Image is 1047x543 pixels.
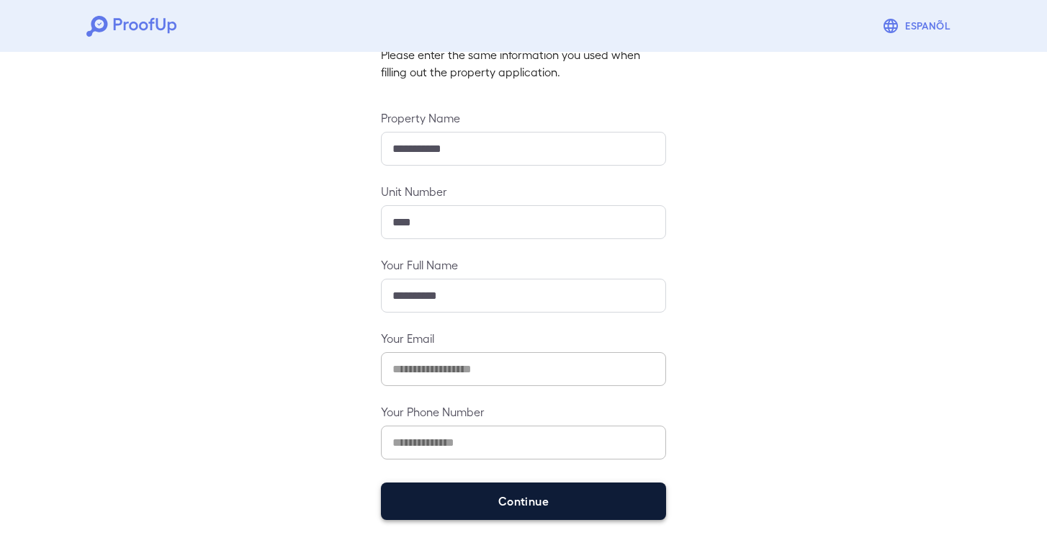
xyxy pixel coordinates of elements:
label: Your Full Name [381,256,666,273]
label: Property Name [381,109,666,126]
p: Please enter the same information you used when filling out the property application. [381,46,666,81]
label: Unit Number [381,183,666,199]
label: Your Phone Number [381,403,666,420]
button: Espanõl [876,12,961,40]
label: Your Email [381,330,666,346]
button: Continue [381,483,666,520]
